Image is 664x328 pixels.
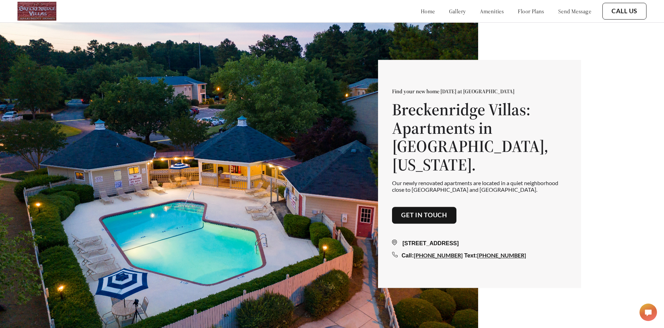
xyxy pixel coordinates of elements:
a: floor plans [518,8,544,15]
a: amenities [480,8,504,15]
a: send message [558,8,591,15]
a: [PHONE_NUMBER] [414,252,463,258]
button: Get in touch [392,207,456,224]
p: Our newly renovated apartments are located in a quiet neighborhood close to [GEOGRAPHIC_DATA] and... [392,180,567,193]
a: home [421,8,435,15]
a: gallery [449,8,466,15]
img: logo.png [18,2,56,21]
a: Get in touch [401,212,447,219]
span: Text: [464,253,477,258]
span: Call: [401,253,414,258]
div: [STREET_ADDRESS] [392,239,567,248]
a: Call Us [611,7,637,15]
a: [PHONE_NUMBER] [477,252,526,258]
p: Find your new home [DATE] at [GEOGRAPHIC_DATA] [392,88,567,95]
button: Call Us [602,3,646,20]
h1: Breckenridge Villas: Apartments in [GEOGRAPHIC_DATA], [US_STATE]. [392,100,567,174]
